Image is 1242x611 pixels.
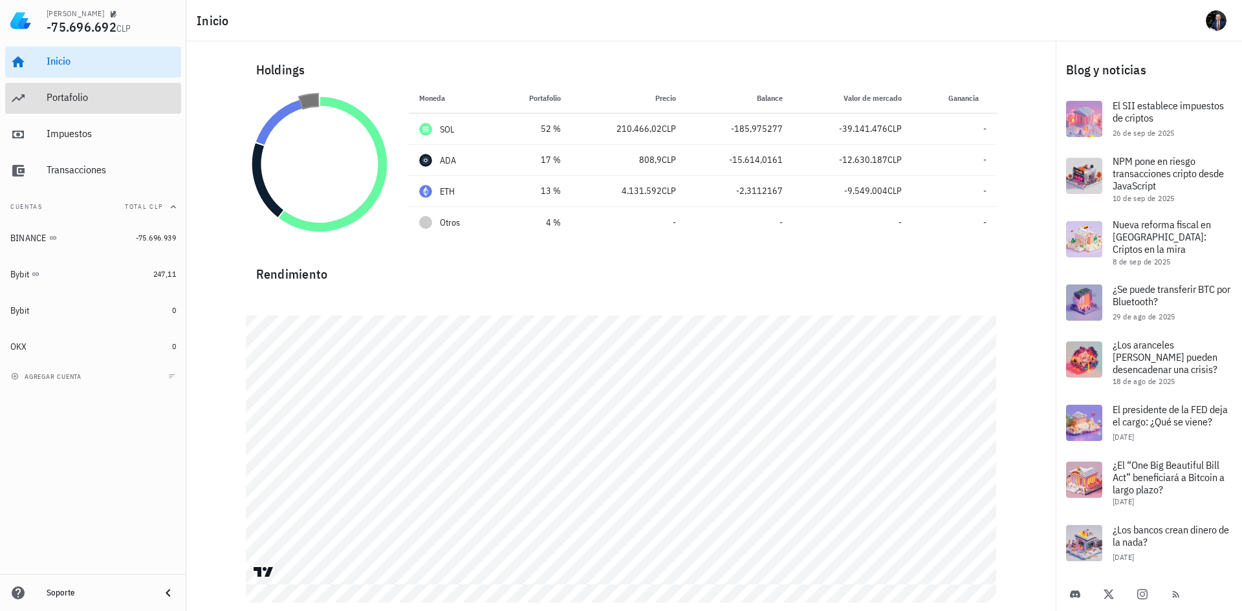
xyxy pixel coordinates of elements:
div: Inicio [47,55,176,67]
span: -39.141.476 [839,123,888,134]
div: 52 % [507,122,561,136]
span: - [983,154,986,166]
th: Balance [686,83,793,114]
span: 247,11 [153,269,176,279]
a: NPM pone en riesgo transacciones cripto desde JavaScript 10 de sep de 2025 [1056,147,1242,211]
a: El presidente de la FED deja el cargo: ¿Qué se viene? [DATE] [1056,394,1242,451]
div: BINANCE [10,233,47,244]
div: ETH [440,185,455,198]
div: [PERSON_NAME] [47,8,104,19]
span: Ganancia [948,93,986,103]
span: - [899,217,902,228]
div: Bybit [10,305,29,316]
span: CLP [662,154,676,166]
div: Transacciones [47,164,176,176]
div: 13 % [507,184,561,198]
span: CLP [888,185,902,197]
span: - [673,217,676,228]
a: ¿Se puede transferir BTC por Bluetooth? 29 de ago de 2025 [1056,274,1242,331]
span: ¿El “One Big Beautiful Bill Act” beneficiará a Bitcoin a largo plazo? [1113,458,1225,496]
a: Charting by TradingView [252,566,275,578]
a: Bybit 247,11 [5,259,181,290]
span: Nueva reforma fiscal en [GEOGRAPHIC_DATA]: Criptos en la mira [1113,218,1211,255]
div: -15.614,0161 [697,153,783,167]
a: Impuestos [5,119,181,150]
a: OKX 0 [5,331,181,362]
span: - [983,217,986,228]
span: El SII establece impuestos de criptos [1113,99,1224,124]
div: SOL-icon [419,123,432,136]
th: Valor de mercado [793,83,913,114]
div: ADA [440,154,457,167]
span: CLP [662,123,676,134]
a: BINANCE -75.696.939 [5,222,181,253]
div: Rendimiento [246,253,997,284]
span: -75.696.939 [136,233,176,242]
div: avatar [1206,10,1226,31]
span: 8 de sep de 2025 [1113,257,1170,266]
a: Nueva reforma fiscal en [GEOGRAPHIC_DATA]: Criptos en la mira 8 de sep de 2025 [1056,211,1242,274]
span: CLP [116,23,131,34]
div: 17 % [507,153,561,167]
span: 4.131.592 [622,185,662,197]
div: Holdings [246,49,997,91]
span: Total CLP [125,202,163,211]
div: Blog y noticias [1056,49,1242,91]
a: Bybit 0 [5,295,181,326]
span: ¿Los aranceles [PERSON_NAME] pueden desencadenar una crisis? [1113,338,1217,376]
span: - [983,185,986,197]
a: ¿Los bancos crean dinero de la nada? [DATE] [1056,515,1242,572]
div: 4 % [507,216,561,230]
a: El SII establece impuestos de criptos 26 de sep de 2025 [1056,91,1242,147]
span: 0 [172,305,176,315]
div: -2,3112167 [697,184,783,198]
span: - [779,217,783,228]
span: agregar cuenta [14,372,82,381]
span: CLP [888,154,902,166]
span: 808,9 [639,154,662,166]
span: -9.549.004 [844,185,888,197]
h1: Inicio [197,10,234,31]
div: Portafolio [47,91,176,103]
span: -75.696.692 [47,18,116,36]
img: LedgiFi [10,10,31,31]
button: agregar cuenta [8,370,87,383]
div: Soporte [47,588,150,598]
span: El presidente de la FED deja el cargo: ¿Qué se viene? [1113,403,1228,428]
div: ETH-icon [419,185,432,198]
span: [DATE] [1113,497,1134,506]
a: Portafolio [5,83,181,114]
div: Impuestos [47,127,176,140]
span: 18 de ago de 2025 [1113,376,1175,386]
span: ¿Los bancos crean dinero de la nada? [1113,523,1229,548]
button: CuentasTotal CLP [5,191,181,222]
span: 0 [172,341,176,351]
span: 29 de ago de 2025 [1113,312,1175,321]
a: Transacciones [5,155,181,186]
span: [DATE] [1113,432,1134,442]
span: 10 de sep de 2025 [1113,193,1175,203]
th: Moneda [409,83,497,114]
span: 26 de sep de 2025 [1113,128,1175,138]
span: [DATE] [1113,552,1134,562]
div: Bybit [10,269,29,280]
div: -185,975277 [697,122,783,136]
div: SOL [440,123,455,136]
span: - [983,123,986,134]
div: OKX [10,341,27,352]
th: Precio [571,83,686,114]
th: Portafolio [496,83,571,114]
span: CLP [662,185,676,197]
span: CLP [888,123,902,134]
span: -12.630.187 [839,154,888,166]
a: Inicio [5,47,181,78]
span: NPM pone en riesgo transacciones cripto desde JavaScript [1113,155,1224,192]
a: ¿El “One Big Beautiful Bill Act” beneficiará a Bitcoin a largo plazo? [DATE] [1056,451,1242,515]
div: ADA-icon [419,154,432,167]
span: Otros [440,216,460,230]
span: ¿Se puede transferir BTC por Bluetooth? [1113,283,1230,308]
a: ¿Los aranceles [PERSON_NAME] pueden desencadenar una crisis? 18 de ago de 2025 [1056,331,1242,394]
span: 210.466,02 [616,123,662,134]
